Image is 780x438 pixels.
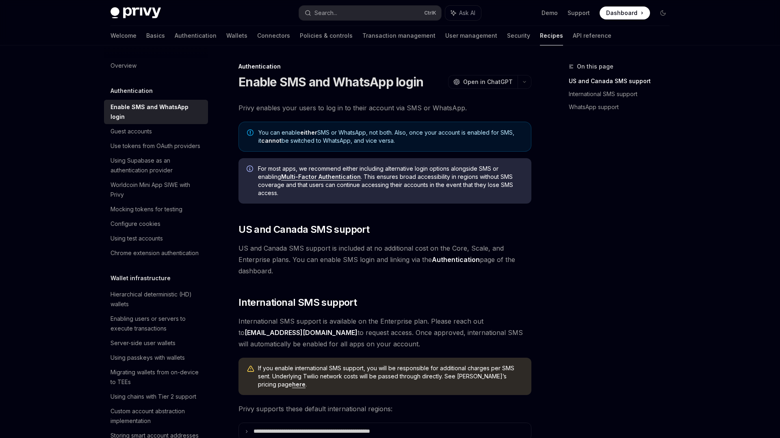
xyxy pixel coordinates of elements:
a: Using test accounts [104,231,208,246]
a: Mocking tokens for testing [104,202,208,217]
a: Hierarchical deterministic (HD) wallets [104,287,208,311]
a: here [292,381,305,388]
a: Dashboard [600,6,650,19]
span: Ask AI [459,9,475,17]
h5: Authentication [110,86,153,96]
a: US and Canada SMS support [569,75,676,88]
a: User management [445,26,497,45]
strong: cannot [261,137,282,144]
span: You can enable SMS or WhatsApp, not both. Also, once your account is enabled for SMS, it be switc... [258,129,523,145]
span: Ctrl K [424,10,436,16]
a: Welcome [110,26,136,45]
div: Using chains with Tier 2 support [110,392,196,401]
span: Privy enables your users to log in to their account via SMS or WhatsApp. [238,102,531,114]
a: Overview [104,58,208,73]
button: Toggle dark mode [656,6,669,19]
a: API reference [573,26,611,45]
a: Recipes [540,26,563,45]
div: Migrating wallets from on-device to TEEs [110,367,203,387]
a: WhatsApp support [569,101,676,114]
span: US and Canada SMS support [238,223,369,236]
div: Use tokens from OAuth providers [110,141,200,151]
a: Configure cookies [104,217,208,231]
a: Chrome extension authentication [104,246,208,260]
a: Enable SMS and WhatsApp login [104,100,208,124]
a: Wallets [226,26,247,45]
div: Using test accounts [110,234,163,243]
button: Ask AI [445,6,481,20]
a: Using Supabase as an authentication provider [104,153,208,178]
div: Worldcoin Mini App SIWE with Privy [110,180,203,200]
div: Server-side user wallets [110,338,175,348]
a: Transaction management [362,26,435,45]
strong: Authentication [432,255,480,264]
svg: Warning [247,365,255,373]
div: Overview [110,61,136,71]
a: Demo [542,9,558,17]
div: Enabling users or servers to execute transactions [110,314,203,333]
span: International SMS support [238,296,357,309]
span: Privy supports these default international regions: [238,403,531,414]
a: Using chains with Tier 2 support [104,389,208,404]
span: Open in ChatGPT [463,78,513,86]
strong: either [300,129,317,136]
a: Use tokens from OAuth providers [104,139,208,153]
svg: Note [247,129,253,136]
div: Configure cookies [110,219,160,229]
div: Mocking tokens for testing [110,204,182,214]
div: Chrome extension authentication [110,248,199,258]
a: [EMAIL_ADDRESS][DOMAIN_NAME] [245,328,357,337]
span: International SMS support is available on the Enterprise plan. Please reach out to to request acc... [238,316,531,350]
button: Open in ChatGPT [448,75,518,89]
a: Security [507,26,530,45]
a: Worldcoin Mini App SIWE with Privy [104,178,208,202]
a: Guest accounts [104,124,208,139]
a: Connectors [257,26,290,45]
a: International SMS support [569,88,676,101]
button: Search...CtrlK [299,6,441,20]
span: For most apps, we recommend either including alternative login options alongside SMS or enabling ... [258,165,523,197]
a: Using passkeys with wallets [104,350,208,365]
div: Using passkeys with wallets [110,353,185,363]
a: Multi-Factor Authentication [281,173,361,180]
a: Custom account abstraction implementation [104,404,208,428]
div: Authentication [238,62,531,71]
div: Enable SMS and WhatsApp login [110,102,203,122]
svg: Info [247,165,255,174]
a: Server-side user wallets [104,336,208,350]
h1: Enable SMS and WhatsApp login [238,75,423,89]
div: Guest accounts [110,127,152,136]
span: Dashboard [606,9,637,17]
a: Policies & controls [300,26,353,45]
a: Support [568,9,590,17]
a: Enabling users or servers to execute transactions [104,311,208,336]
div: Hierarchical deterministic (HD) wallets [110,290,203,309]
a: Migrating wallets from on-device to TEEs [104,365,208,389]
span: US and Canada SMS support is included at no additional cost on the Core, Scale, and Enterprise pl... [238,243,531,277]
span: If you enable international SMS support, you will be responsible for additional charges per SMS s... [258,364,523,389]
img: dark logo [110,7,161,19]
a: Basics [146,26,165,45]
a: Authentication [175,26,217,45]
div: Custom account abstraction implementation [110,406,203,426]
h5: Wallet infrastructure [110,273,171,283]
div: Using Supabase as an authentication provider [110,156,203,175]
span: On this page [577,62,613,71]
div: Search... [314,8,337,18]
